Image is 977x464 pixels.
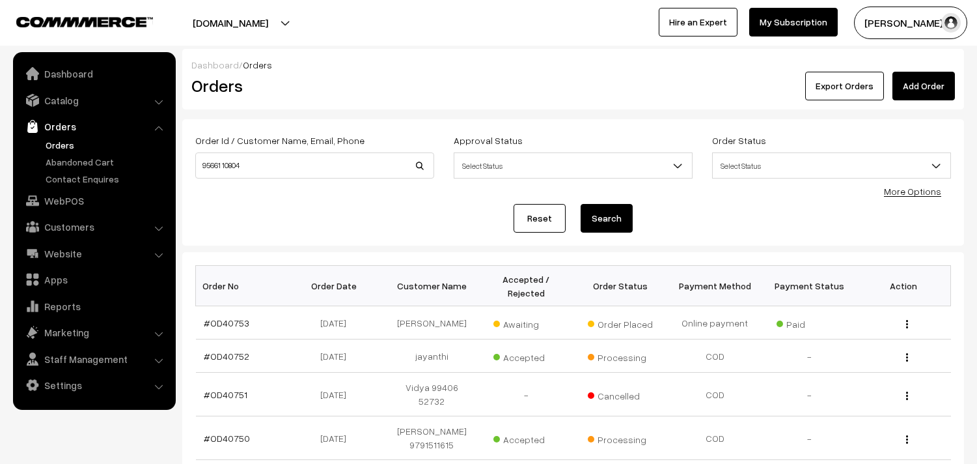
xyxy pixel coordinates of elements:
a: Contact Enquires [42,172,171,186]
td: Online payment [668,306,762,340]
label: Order Id / Customer Name, Email, Phone [195,134,365,147]
button: Export Orders [805,72,884,100]
a: Add Order [892,72,955,100]
a: Orders [42,138,171,152]
td: [PERSON_NAME] 9791511615 [385,416,479,460]
a: Abandoned Cart [42,155,171,169]
a: #OD40752 [204,351,249,362]
a: #OD40750 [204,433,250,444]
th: Payment Status [762,266,857,306]
span: Select Status [454,152,693,179]
button: [DOMAIN_NAME] [147,7,314,39]
a: Reports [16,295,171,318]
th: Accepted / Rejected [479,266,573,306]
a: Hire an Expert [659,8,737,36]
th: Payment Method [668,266,762,306]
a: Apps [16,268,171,291]
a: #OD40753 [204,317,249,328]
td: - [479,373,573,416]
a: My Subscription [749,8,838,36]
img: Menu [906,392,908,400]
td: COD [668,340,762,373]
th: Order Status [573,266,668,306]
a: Dashboard [191,59,239,70]
a: More Options [884,186,941,197]
td: [PERSON_NAME] [385,306,479,340]
a: Marketing [16,321,171,344]
span: Orders [243,59,272,70]
span: Accepted [493,429,558,446]
td: - [762,416,857,460]
a: Reset [514,204,566,233]
th: Action [857,266,951,306]
a: Settings [16,373,171,397]
span: Processing [588,429,653,446]
td: jayanthi [385,340,479,373]
span: Accepted [493,347,558,364]
th: Order No [196,266,290,306]
span: Processing [588,347,653,364]
a: Dashboard [16,62,171,85]
img: COMMMERCE [16,17,153,27]
span: Select Status [454,154,692,177]
span: Paid [777,314,842,331]
a: COMMMERCE [16,13,130,29]
td: COD [668,373,762,416]
td: Vidya 99406 52732 [385,373,479,416]
td: [DATE] [290,416,385,460]
a: Website [16,242,171,265]
label: Order Status [712,134,766,147]
img: Menu [906,353,908,362]
span: Select Status [712,152,951,179]
a: WebPOS [16,189,171,212]
button: [PERSON_NAME] s… [854,7,967,39]
td: COD [668,416,762,460]
td: [DATE] [290,340,385,373]
td: - [762,340,857,373]
label: Approval Status [454,134,523,147]
span: Awaiting [493,314,558,331]
img: Menu [906,320,908,328]
span: Select Status [713,154,950,177]
button: Search [581,204,633,233]
a: Staff Management [16,347,171,371]
a: Orders [16,115,171,138]
img: user [941,13,961,33]
a: Catalog [16,89,171,112]
td: [DATE] [290,373,385,416]
a: #OD40751 [204,389,247,400]
span: Order Placed [588,314,653,331]
a: Customers [16,215,171,239]
td: [DATE] [290,306,385,340]
input: Order Id / Customer Name / Customer Email / Customer Phone [195,152,434,179]
div: / [191,58,955,72]
h2: Orders [191,76,433,96]
img: Menu [906,435,908,444]
span: Cancelled [588,386,653,403]
td: - [762,373,857,416]
th: Customer Name [385,266,479,306]
th: Order Date [290,266,385,306]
